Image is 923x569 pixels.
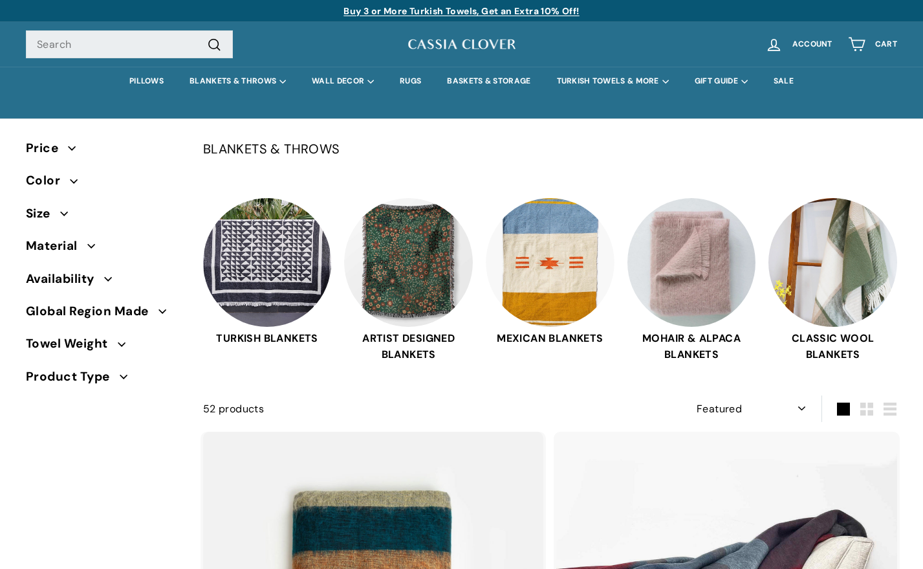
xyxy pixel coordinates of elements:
[203,198,332,363] a: TURKISH BLANKETS
[203,330,332,347] span: TURKISH BLANKETS
[26,201,182,233] button: Size
[768,330,897,363] span: CLASSIC WOOL BLANKETS
[875,40,897,49] span: Cart
[26,139,68,158] span: Price
[26,168,182,200] button: Color
[682,67,761,96] summary: GIFT GUIDE
[26,30,233,59] input: Search
[26,266,182,298] button: Availability
[486,330,614,347] span: MEXICAN BLANKETS
[26,135,182,168] button: Price
[26,298,182,331] button: Global Region Made
[792,40,832,49] span: Account
[757,25,840,63] a: Account
[203,139,897,159] p: BLANKETS & THROWS
[26,331,182,363] button: Towel Weight
[299,67,387,96] summary: WALL DECOR
[116,67,177,96] a: PILLOWS
[544,67,682,96] summary: TURKISH TOWELS & MORE
[26,236,87,256] span: Material
[26,204,60,223] span: Size
[434,67,543,96] a: BASKETS & STORAGE
[344,198,473,363] a: ARTIST DESIGNED BLANKETS
[840,25,905,63] a: Cart
[344,330,473,363] span: ARTIST DESIGNED BLANKETS
[761,67,807,96] a: SALE
[203,401,550,418] div: 52 products
[486,198,614,363] a: MEXICAN BLANKETS
[387,67,434,96] a: RUGS
[627,198,756,363] a: MOHAIR & ALPACA BLANKETS
[26,364,182,396] button: Product Type
[26,334,118,353] span: Towel Weight
[26,233,182,265] button: Material
[26,269,104,289] span: Availability
[26,171,70,190] span: Color
[627,330,756,363] span: MOHAIR & ALPACA BLANKETS
[768,198,897,363] a: CLASSIC WOOL BLANKETS
[26,302,158,321] span: Global Region Made
[177,67,299,96] summary: BLANKETS & THROWS
[26,367,120,386] span: Product Type
[343,5,579,17] a: Buy 3 or More Turkish Towels, Get an Extra 10% Off!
